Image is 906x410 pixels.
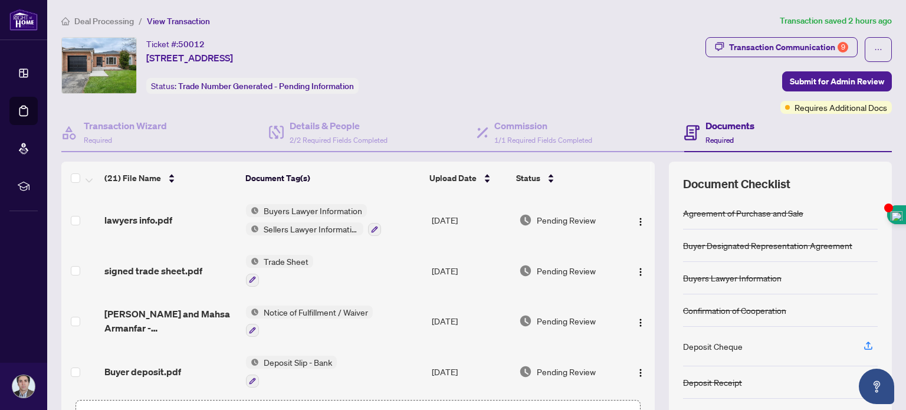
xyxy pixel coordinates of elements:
[241,162,424,195] th: Document Tag(s)
[537,365,596,378] span: Pending Review
[537,214,596,227] span: Pending Review
[427,195,514,245] td: [DATE]
[636,318,645,327] img: Logo
[147,16,210,27] span: View Transaction
[246,306,373,337] button: Status IconNotice of Fulfillment / Waiver
[429,172,477,185] span: Upload Date
[636,217,645,227] img: Logo
[427,296,514,347] td: [DATE]
[84,136,112,145] span: Required
[780,14,892,28] article: Transaction saved 2 hours ago
[537,314,596,327] span: Pending Review
[683,304,786,317] div: Confirmation of Cooperation
[427,346,514,397] td: [DATE]
[74,16,134,27] span: Deal Processing
[246,222,259,235] img: Status Icon
[705,37,858,57] button: Transaction Communication9
[104,307,237,335] span: [PERSON_NAME] and Mahsa Armanfar - [GEOGRAPHIC_DATA] 124 - Notice.pdf
[427,245,514,296] td: [DATE]
[705,119,754,133] h4: Documents
[146,51,233,65] span: [STREET_ADDRESS]
[61,17,70,25] span: home
[178,39,205,50] span: 50012
[683,271,782,284] div: Buyers Lawyer Information
[519,314,532,327] img: Document Status
[636,267,645,277] img: Logo
[104,213,172,227] span: lawyers info.pdf
[84,119,167,133] h4: Transaction Wizard
[246,356,259,369] img: Status Icon
[12,375,35,398] img: Profile Icon
[519,365,532,378] img: Document Status
[9,9,38,31] img: logo
[178,81,354,91] span: Trade Number Generated - Pending Information
[259,306,373,319] span: Notice of Fulfillment / Waiver
[782,71,892,91] button: Submit for Admin Review
[494,136,592,145] span: 1/1 Required Fields Completed
[246,204,259,217] img: Status Icon
[519,264,532,277] img: Document Status
[519,214,532,227] img: Document Status
[259,204,367,217] span: Buyers Lawyer Information
[683,340,743,353] div: Deposit Cheque
[636,368,645,378] img: Logo
[146,78,359,94] div: Status:
[246,255,259,268] img: Status Icon
[100,162,241,195] th: (21) File Name
[259,222,363,235] span: Sellers Lawyer Information
[859,369,894,404] button: Open asap
[259,356,337,369] span: Deposit Slip - Bank
[705,136,734,145] span: Required
[631,261,650,280] button: Logo
[729,38,848,57] div: Transaction Communication
[838,42,848,53] div: 9
[683,176,790,192] span: Document Checklist
[874,45,882,54] span: ellipsis
[631,311,650,330] button: Logo
[790,72,884,91] span: Submit for Admin Review
[511,162,621,195] th: Status
[62,38,136,93] img: IMG-40749689_1.jpg
[537,264,596,277] span: Pending Review
[104,365,181,379] span: Buyer deposit.pdf
[683,376,742,389] div: Deposit Receipt
[246,306,259,319] img: Status Icon
[246,356,337,388] button: Status IconDeposit Slip - Bank
[104,264,202,278] span: signed trade sheet.pdf
[516,172,540,185] span: Status
[795,101,887,114] span: Requires Additional Docs
[683,206,803,219] div: Agreement of Purchase and Sale
[631,362,650,381] button: Logo
[631,211,650,229] button: Logo
[425,162,511,195] th: Upload Date
[494,119,592,133] h4: Commission
[246,204,381,236] button: Status IconBuyers Lawyer InformationStatus IconSellers Lawyer Information
[290,136,388,145] span: 2/2 Required Fields Completed
[259,255,313,268] span: Trade Sheet
[104,172,161,185] span: (21) File Name
[290,119,388,133] h4: Details & People
[139,14,142,28] li: /
[683,239,852,252] div: Buyer Designated Representation Agreement
[246,255,313,287] button: Status IconTrade Sheet
[146,37,205,51] div: Ticket #:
